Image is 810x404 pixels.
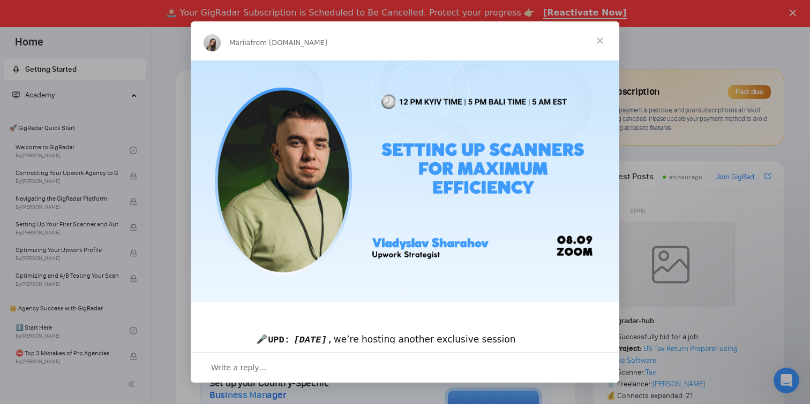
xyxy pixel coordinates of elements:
div: Open conversation and reply [191,352,619,383]
img: Profile image for Mariia [204,34,221,51]
code: [DATE] [293,334,327,346]
span: Mariia [229,39,251,47]
div: 🎤 we’re hosting another exclusive session with : [256,321,554,359]
span: from [DOMAIN_NAME] [251,39,327,47]
code: UPD: [267,334,290,346]
a: [Reactivate Now] [543,7,627,19]
div: 🚨 Your GigRadar Subscription is Scheduled to Be Cancelled. Protect your progress 👉🏻 [166,7,534,18]
span: Close [581,21,619,60]
span: Write a reply… [211,361,267,375]
code: , [327,334,334,346]
div: Close [790,10,800,16]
